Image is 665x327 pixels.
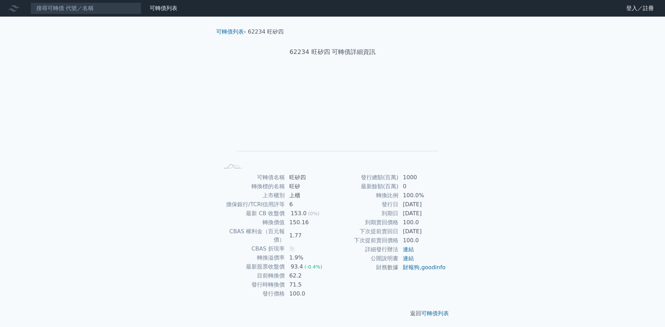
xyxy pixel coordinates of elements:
[332,254,399,263] td: 公開說明書
[332,173,399,182] td: 發行總額(百萬)
[332,236,399,245] td: 下次提前賣回價格
[219,218,285,227] td: 轉換價值
[289,245,295,252] span: 無
[219,253,285,262] td: 轉換溢價率
[150,5,177,11] a: 可轉債列表
[285,182,332,191] td: 旺矽
[285,218,332,227] td: 150.16
[219,262,285,271] td: 最新股票收盤價
[332,218,399,227] td: 到期賣回價格
[308,211,319,216] span: (0%)
[211,309,454,318] p: 返回
[285,280,332,289] td: 71.5
[230,79,438,161] g: Chart
[285,200,332,209] td: 6
[285,289,332,298] td: 100.0
[216,28,246,36] li: ›
[399,209,446,218] td: [DATE]
[399,227,446,236] td: [DATE]
[421,264,445,271] a: goodinfo
[403,255,414,262] a: 連結
[219,191,285,200] td: 上市櫃別
[219,271,285,280] td: 目前轉換價
[399,200,446,209] td: [DATE]
[332,200,399,209] td: 發行日
[285,253,332,262] td: 1.9%
[289,209,308,218] div: 153.0
[216,28,244,35] a: 可轉債列表
[289,263,304,271] div: 93.4
[399,173,446,182] td: 1000
[285,173,332,182] td: 旺矽四
[332,191,399,200] td: 轉換比例
[248,28,284,36] li: 62234 旺矽四
[285,191,332,200] td: 上櫃
[211,47,454,57] h1: 62234 旺矽四 可轉債詳細資訊
[219,173,285,182] td: 可轉債名稱
[285,227,332,244] td: 1.77
[421,310,449,317] a: 可轉債列表
[399,182,446,191] td: 0
[399,236,446,245] td: 100.0
[219,280,285,289] td: 發行時轉換價
[399,218,446,227] td: 100.0
[403,246,414,253] a: 連結
[332,245,399,254] td: 詳細發行辦法
[219,182,285,191] td: 轉換標的名稱
[219,209,285,218] td: 最新 CB 收盤價
[403,264,419,271] a: 財報狗
[219,289,285,298] td: 發行價格
[399,191,446,200] td: 100.0%
[621,3,659,14] a: 登入／註冊
[399,263,446,272] td: ,
[332,182,399,191] td: 最新餘額(百萬)
[304,264,322,270] span: (-0.4%)
[30,2,141,14] input: 搜尋可轉債 代號／名稱
[332,209,399,218] td: 到期日
[219,227,285,244] td: CBAS 權利金（百元報價）
[332,263,399,272] td: 財務數據
[285,271,332,280] td: 62.2
[332,227,399,236] td: 下次提前賣回日
[219,244,285,253] td: CBAS 折現率
[219,200,285,209] td: 擔保銀行/TCRI信用評等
